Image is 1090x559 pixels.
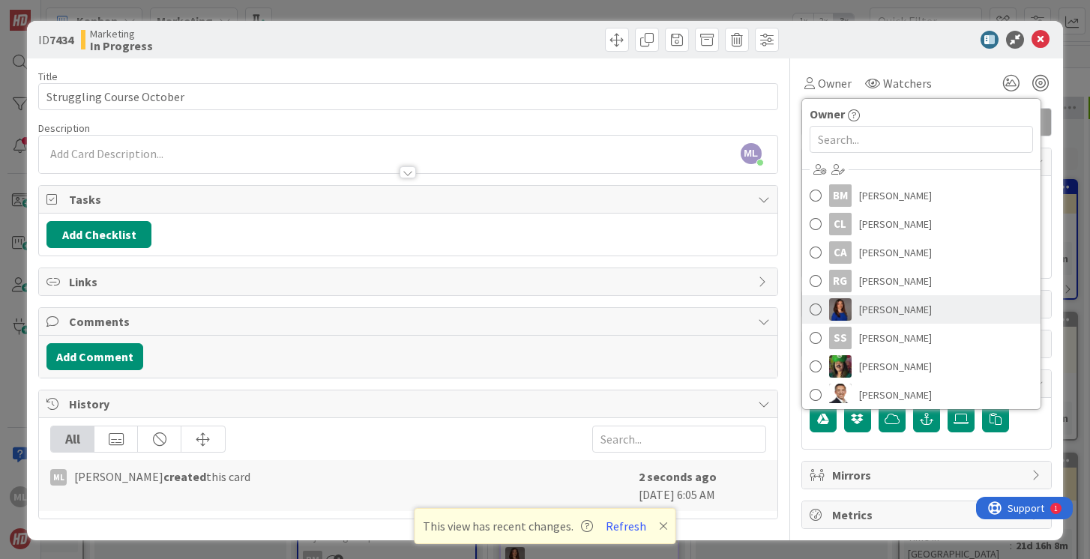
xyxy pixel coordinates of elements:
img: SL [829,384,852,406]
div: CL [829,213,852,235]
span: Mirrors [832,466,1024,484]
div: 1 [78,6,82,18]
a: RG[PERSON_NAME] [802,267,1041,295]
span: Owner [810,105,845,123]
span: [PERSON_NAME] [859,184,932,207]
span: [PERSON_NAME] [859,298,932,321]
div: BM [829,184,852,207]
a: SL[PERSON_NAME] [802,352,1041,381]
div: SS [829,327,852,349]
input: type card name here... [38,83,777,110]
a: SL[PERSON_NAME] [802,295,1041,324]
span: [PERSON_NAME] [859,213,932,235]
span: ML [741,143,762,164]
span: Owner [818,74,852,92]
div: ML [50,469,67,486]
span: History [69,395,750,413]
span: [PERSON_NAME] [859,241,932,264]
span: Metrics [832,506,1024,524]
b: 2 seconds ago [639,469,717,484]
div: RG [829,270,852,292]
button: Add Comment [46,343,143,370]
span: [PERSON_NAME] this card [74,468,250,486]
span: ID [38,31,73,49]
span: Tasks [69,190,750,208]
b: In Progress [90,40,153,52]
b: created [163,469,206,484]
input: Search... [810,126,1033,153]
a: CA[PERSON_NAME] [802,238,1041,267]
span: [PERSON_NAME] [859,355,932,378]
span: This view has recent changes. [423,517,593,535]
span: Watchers [883,74,932,92]
a: SL[PERSON_NAME] [802,381,1041,409]
span: Links [69,273,750,291]
b: 7434 [49,32,73,47]
span: Marketing [90,28,153,40]
button: Refresh [600,516,651,536]
span: [PERSON_NAME] [859,327,932,349]
img: SL [829,298,852,321]
input: Search... [592,426,766,453]
span: [PERSON_NAME] [859,384,932,406]
span: Description [38,121,90,135]
button: Add Checklist [46,221,151,248]
div: [DATE] 6:05 AM [639,468,766,504]
span: Comments [69,312,750,330]
span: [PERSON_NAME] [859,270,932,292]
a: SS[PERSON_NAME] [802,324,1041,352]
div: CA [829,241,852,264]
div: All [51,426,94,452]
img: SL [829,355,852,378]
a: BM[PERSON_NAME] [802,181,1041,210]
span: Support [31,2,68,20]
a: CL[PERSON_NAME] [802,210,1041,238]
label: Title [38,70,58,83]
